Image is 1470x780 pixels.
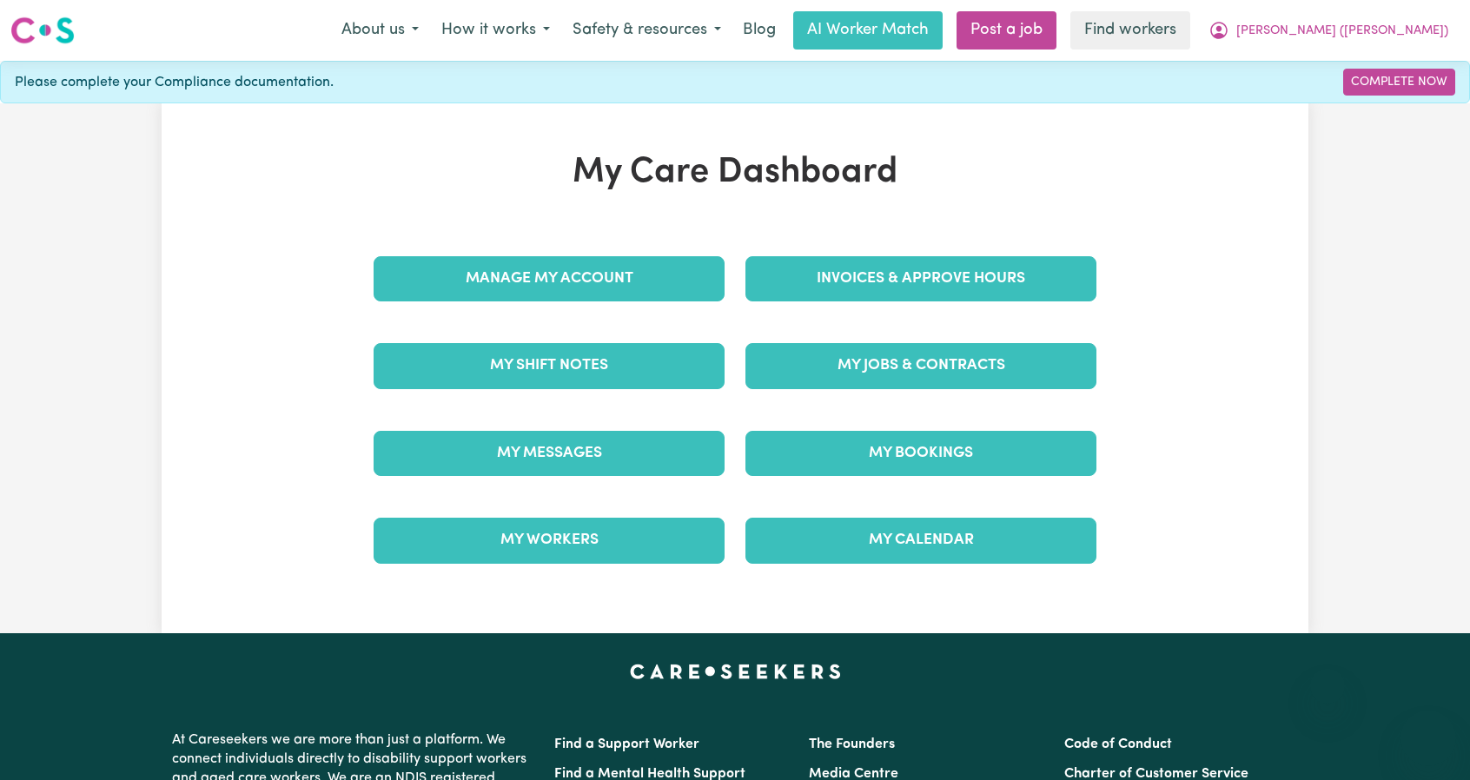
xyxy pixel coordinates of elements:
a: Manage My Account [374,256,725,301]
iframe: Button to launch messaging window [1400,711,1456,766]
h1: My Care Dashboard [363,152,1107,194]
a: My Calendar [745,518,1096,563]
a: My Shift Notes [374,343,725,388]
a: AI Worker Match [793,11,943,50]
iframe: Close message [1310,669,1345,704]
a: My Messages [374,431,725,476]
img: Careseekers logo [10,15,75,46]
a: My Jobs & Contracts [745,343,1096,388]
a: Blog [732,11,786,50]
a: Invoices & Approve Hours [745,256,1096,301]
a: Post a job [957,11,1056,50]
a: Code of Conduct [1064,737,1172,751]
span: Please complete your Compliance documentation. [15,72,334,93]
a: Complete Now [1343,69,1455,96]
a: My Bookings [745,431,1096,476]
button: Safety & resources [561,12,732,49]
button: About us [330,12,430,49]
a: My Workers [374,518,725,563]
a: Find workers [1070,11,1190,50]
span: [PERSON_NAME] ([PERSON_NAME]) [1236,22,1448,41]
a: Careseekers home page [630,664,841,678]
a: Find a Support Worker [554,737,699,751]
button: My Account [1197,12,1460,49]
a: Careseekers logo [10,10,75,50]
a: The Founders [809,737,895,751]
button: How it works [430,12,561,49]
